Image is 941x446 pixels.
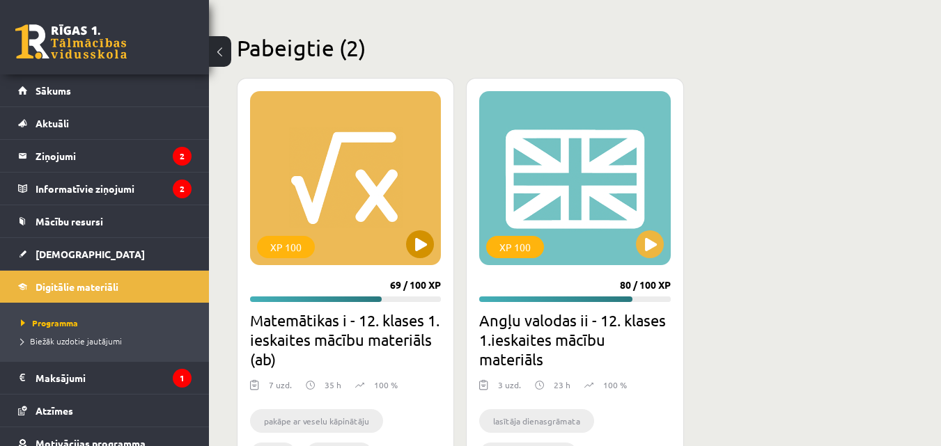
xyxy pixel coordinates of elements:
a: Rīgas 1. Tālmācības vidusskola [15,24,127,59]
i: 2 [173,180,192,198]
a: Maksājumi1 [18,362,192,394]
a: [DEMOGRAPHIC_DATA] [18,238,192,270]
p: 23 h [554,379,570,391]
a: Ziņojumi2 [18,140,192,172]
p: 100 % [374,379,398,391]
a: Informatīvie ziņojumi2 [18,173,192,205]
i: 2 [173,147,192,166]
a: Aktuāli [18,107,192,139]
h2: Matemātikas i - 12. klases 1. ieskaites mācību materiāls (ab) [250,310,441,369]
a: Sākums [18,74,192,106]
div: 7 uzd. [269,379,292,399]
legend: Ziņojumi [36,140,192,172]
p: 35 h [325,379,341,391]
a: Programma [21,317,195,329]
a: Biežāk uzdotie jautājumi [21,335,195,347]
span: [DEMOGRAPHIC_DATA] [36,248,145,260]
span: Biežāk uzdotie jautājumi [21,335,122,347]
span: Mācību resursi [36,215,103,228]
a: Atzīmes [18,395,192,427]
div: XP 100 [257,236,315,258]
div: 3 uzd. [498,379,521,399]
a: Mācību resursi [18,205,192,237]
span: Aktuāli [36,117,69,129]
h2: Pabeigtie (2) [237,34,913,61]
li: pakāpe ar veselu kāpinātāju [250,409,383,433]
legend: Maksājumi [36,362,192,394]
h2: Angļu valodas ii - 12. klases 1.ieskaites mācību materiāls [479,310,670,369]
span: Atzīmes [36,404,73,417]
a: Digitālie materiāli [18,271,192,303]
p: 100 % [603,379,627,391]
legend: Informatīvie ziņojumi [36,173,192,205]
div: XP 100 [486,236,544,258]
span: Sākums [36,84,71,97]
li: lasītāja dienasgrāmata [479,409,594,433]
span: Digitālie materiāli [36,280,118,293]
span: Programma [21,317,78,328]
i: 1 [173,369,192,388]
